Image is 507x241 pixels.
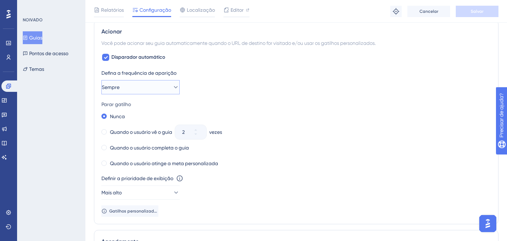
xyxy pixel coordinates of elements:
font: Configuração [139,7,171,13]
font: Quando o usuário completa o guia [110,145,189,151]
font: Guias [29,35,42,41]
font: Editor [231,7,244,13]
font: Mais alto [101,190,122,195]
font: NOIVADO [23,17,43,22]
button: Cancelar [407,6,450,17]
font: Você pode acionar seu guia automaticamente quando o URL de destino for visitado e/ou usar os gati... [101,40,376,46]
font: Definir a prioridade de exibição [101,175,173,181]
font: Acionar [101,28,122,35]
font: Nunca [110,114,125,119]
font: Gatilhos personalizados [109,209,159,214]
font: vezes [209,129,222,135]
font: Pontos de acesso [29,51,68,56]
font: Quando o usuário atinge a meta personalizada [110,161,218,166]
font: Parar gatilho [101,101,131,107]
font: Precisar de ajuda? [17,3,61,9]
font: Defina a frequência de aparição [101,70,176,76]
button: Mais alto [101,185,180,200]
font: Disparador automático [111,54,165,60]
button: Temas [23,63,44,75]
font: Localização [187,7,215,13]
font: Sempre [102,84,120,90]
button: Gatilhos personalizados [101,205,158,217]
font: Temas [29,66,44,72]
font: Cancelar [419,9,438,14]
button: Sempre [101,80,180,94]
font: Quando o usuário vê o guia [110,129,172,135]
button: Guias [23,31,42,44]
iframe: Iniciador do Assistente de IA do UserGuiding [477,213,498,234]
font: Salvar [471,9,484,14]
button: Salvar [456,6,498,17]
button: Pontos de acesso [23,47,68,60]
font: Relatórios [101,7,124,13]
